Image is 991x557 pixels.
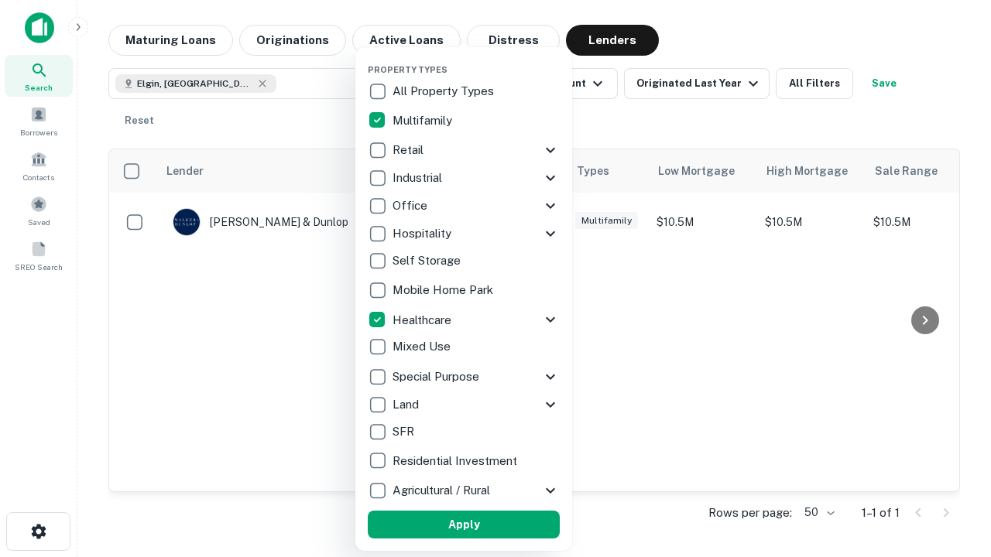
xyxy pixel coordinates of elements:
[393,422,417,441] p: SFR
[368,220,560,248] div: Hospitality
[393,251,464,270] p: Self Storage
[368,164,560,192] div: Industrial
[393,452,520,470] p: Residential Investment
[368,192,560,220] div: Office
[368,477,560,504] div: Agricultural / Rural
[393,82,497,101] p: All Property Types
[368,363,560,391] div: Special Purpose
[914,384,991,458] iframe: Chat Widget
[393,367,482,386] p: Special Purpose
[393,395,422,414] p: Land
[368,65,447,74] span: Property Types
[393,481,493,500] p: Agricultural / Rural
[393,196,430,215] p: Office
[393,311,454,330] p: Healthcare
[368,136,560,164] div: Retail
[393,141,427,159] p: Retail
[368,391,560,419] div: Land
[368,306,560,333] div: Healthcare
[393,169,445,187] p: Industrial
[393,224,454,243] p: Hospitality
[393,111,455,130] p: Multifamily
[368,511,560,538] button: Apply
[393,337,454,356] p: Mixed Use
[393,281,496,299] p: Mobile Home Park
